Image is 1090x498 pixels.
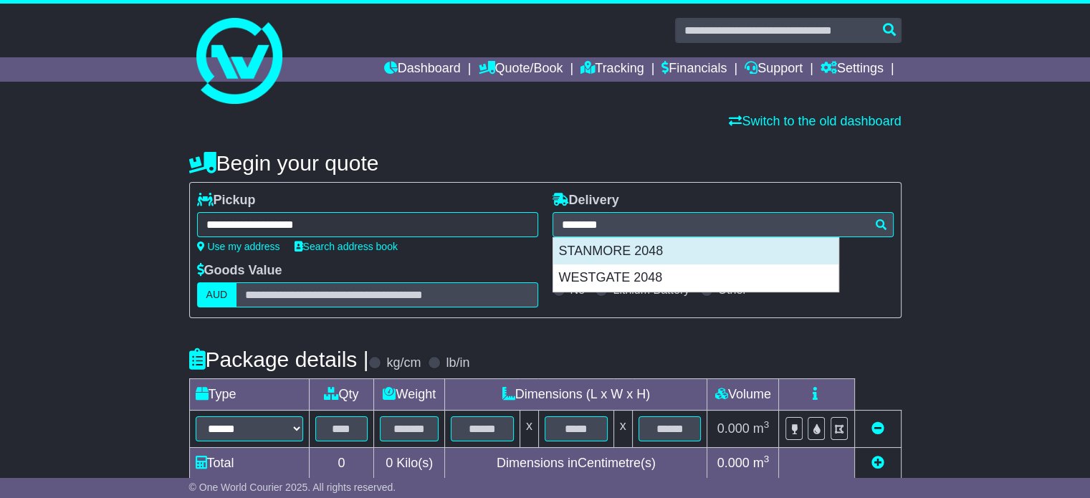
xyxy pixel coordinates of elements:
[189,348,369,371] h4: Package details |
[197,282,237,307] label: AUD
[717,456,750,470] span: 0.000
[753,456,770,470] span: m
[197,193,256,209] label: Pickup
[871,456,884,470] a: Add new item
[613,411,632,448] td: x
[580,57,644,82] a: Tracking
[197,241,280,252] a: Use my address
[295,241,398,252] a: Search address book
[821,57,884,82] a: Settings
[386,456,393,470] span: 0
[661,57,727,82] a: Financials
[729,114,901,128] a: Switch to the old dashboard
[309,379,374,411] td: Qty
[189,151,902,175] h4: Begin your quote
[309,448,374,479] td: 0
[553,238,838,265] div: STANMORE 2048
[520,411,538,448] td: x
[374,448,445,479] td: Kilo(s)
[553,193,619,209] label: Delivery
[189,448,309,479] td: Total
[374,379,445,411] td: Weight
[445,379,707,411] td: Dimensions (L x W x H)
[386,355,421,371] label: kg/cm
[764,454,770,464] sup: 3
[871,421,884,436] a: Remove this item
[745,57,803,82] a: Support
[197,263,282,279] label: Goods Value
[384,57,461,82] a: Dashboard
[446,355,469,371] label: lb/in
[189,379,309,411] td: Type
[553,212,894,237] typeahead: Please provide city
[717,421,750,436] span: 0.000
[478,57,563,82] a: Quote/Book
[707,379,779,411] td: Volume
[553,264,838,292] div: WESTGATE 2048
[764,419,770,430] sup: 3
[753,421,770,436] span: m
[445,448,707,479] td: Dimensions in Centimetre(s)
[189,482,396,493] span: © One World Courier 2025. All rights reserved.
